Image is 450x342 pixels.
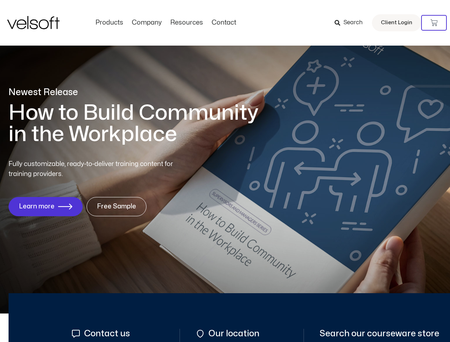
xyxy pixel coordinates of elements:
[97,203,136,210] span: Free Sample
[381,18,412,27] span: Client Login
[7,16,60,29] img: Velsoft Training Materials
[320,329,439,338] span: Search our courseware store
[91,19,240,27] nav: Menu
[9,102,269,145] h1: How to Build Community in the Workplace
[91,19,128,27] a: ProductsMenu Toggle
[335,17,368,29] a: Search
[9,159,186,179] p: Fully customizable, ready-to-deliver training content for training providers.
[87,197,146,216] a: Free Sample
[19,203,55,210] span: Learn more
[166,19,207,27] a: ResourcesMenu Toggle
[9,86,269,99] p: Newest Release
[82,329,130,338] span: Contact us
[343,18,363,27] span: Search
[207,329,259,338] span: Our location
[128,19,166,27] a: CompanyMenu Toggle
[372,14,421,31] a: Client Login
[207,19,240,27] a: ContactMenu Toggle
[9,197,83,216] a: Learn more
